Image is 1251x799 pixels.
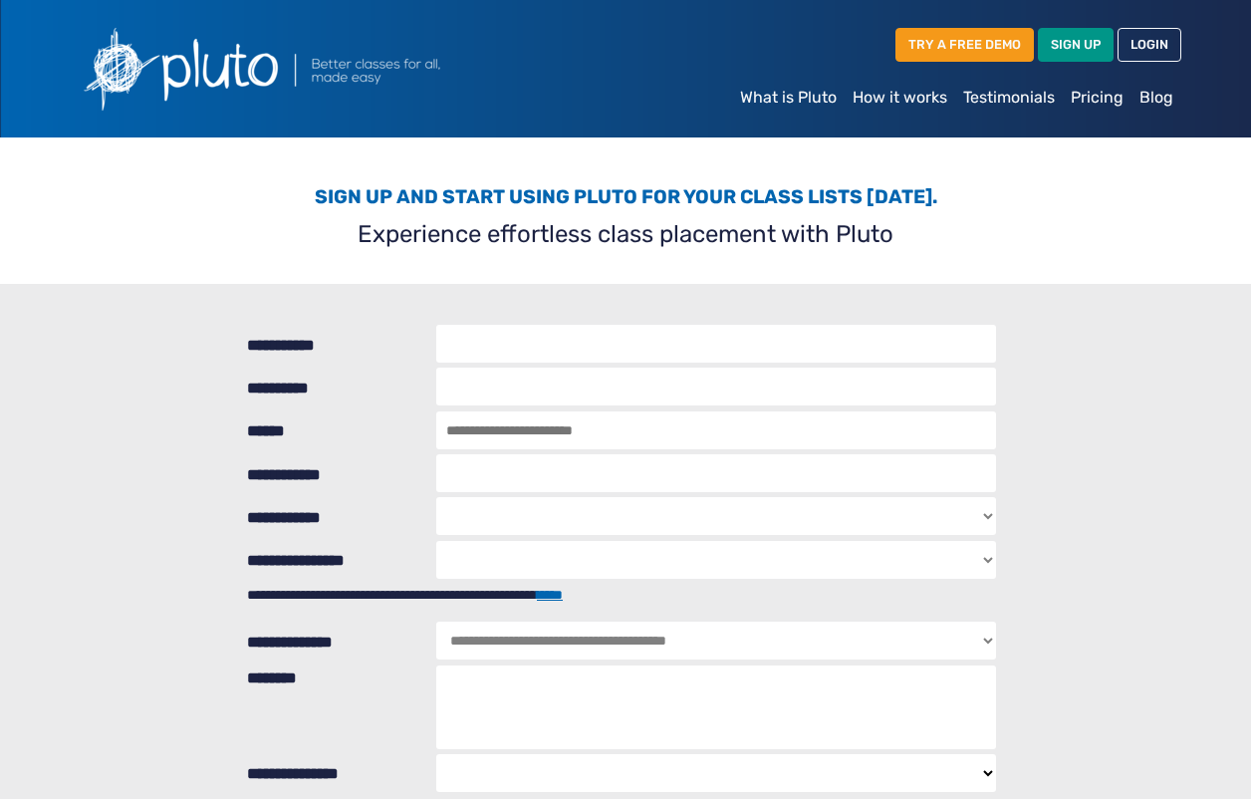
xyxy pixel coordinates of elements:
a: How it works [845,78,955,118]
p: Experience effortless class placement with Pluto [82,216,1169,252]
a: Pricing [1063,78,1131,118]
h3: Sign up and start using Pluto for your class lists [DATE]. [82,185,1169,208]
a: LOGIN [1118,28,1181,61]
a: Blog [1131,78,1181,118]
a: TRY A FREE DEMO [895,28,1034,61]
a: SIGN UP [1038,28,1114,61]
a: Testimonials [955,78,1063,118]
img: Pluto logo with the text Better classes for all, made easy [70,16,548,122]
a: What is Pluto [732,78,845,118]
